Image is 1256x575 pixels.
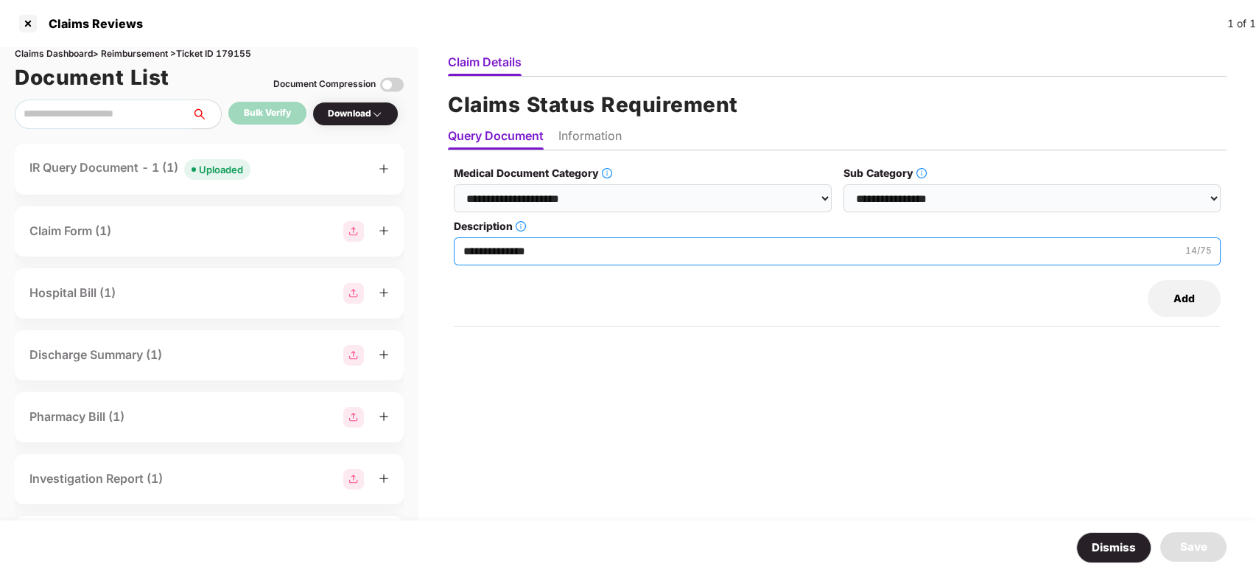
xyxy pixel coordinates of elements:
button: Dismiss [1076,532,1151,563]
button: search [191,100,222,129]
span: plus [379,411,389,422]
img: svg+xml;base64,PHN2ZyBpZD0iR3JvdXBfMjg4MTMiIGRhdGEtbmFtZT0iR3JvdXAgMjg4MTMiIHhtbG5zPSJodHRwOi8vd3... [343,469,364,489]
span: info-circle [916,168,927,178]
span: plus [379,164,389,174]
img: svg+xml;base64,PHN2ZyBpZD0iR3JvdXBfMjg4MTMiIGRhdGEtbmFtZT0iR3JvdXAgMjg4MTMiIHhtbG5zPSJodHRwOi8vd3... [343,345,364,366]
span: info-circle [516,221,526,231]
div: Discharge Summary (1) [29,346,162,364]
img: svg+xml;base64,PHN2ZyBpZD0iRHJvcGRvd24tMzJ4MzIiIHhtbG5zPSJodHRwOi8vd3d3LnczLm9yZy8yMDAwL3N2ZyIgd2... [371,108,383,120]
div: Investigation Report (1) [29,470,163,488]
h1: Document List [15,61,169,94]
div: Hospital Bill (1) [29,284,116,302]
div: Claims Reviews [40,16,143,31]
li: Claim Details [448,55,522,76]
div: Save [1180,538,1207,556]
span: plus [379,473,389,484]
div: 1 of 1 [1227,15,1256,32]
span: plus [379,287,389,298]
li: Query Document [448,128,544,150]
div: Pharmacy Bill (1) [29,408,124,426]
div: IR Query Document - 1 (1) [29,158,250,180]
div: Claims Dashboard > Reimbursement > Ticket ID 179155 [15,47,404,61]
div: Claim Form (1) [29,222,111,240]
span: info-circle [602,168,612,178]
img: svg+xml;base64,PHN2ZyBpZD0iVG9nZ2xlLTMyeDMyIiB4bWxucz0iaHR0cDovL3d3dy53My5vcmcvMjAwMC9zdmciIHdpZH... [380,73,404,97]
img: svg+xml;base64,PHN2ZyBpZD0iR3JvdXBfMjg4MTMiIGRhdGEtbmFtZT0iR3JvdXAgMjg4MTMiIHhtbG5zPSJodHRwOi8vd3... [343,407,364,428]
button: Add [1148,280,1221,317]
li: Information [558,128,622,150]
div: Bulk Verify [244,106,291,120]
div: Uploaded [199,162,243,177]
img: svg+xml;base64,PHN2ZyBpZD0iR3JvdXBfMjg4MTMiIGRhdGEtbmFtZT0iR3JvdXAgMjg4MTMiIHhtbG5zPSJodHRwOi8vd3... [343,283,364,304]
img: svg+xml;base64,PHN2ZyBpZD0iR3JvdXBfMjg4MTMiIGRhdGEtbmFtZT0iR3JvdXAgMjg4MTMiIHhtbG5zPSJodHRwOi8vd3... [343,221,364,242]
div: Document Compression [273,77,376,91]
label: Medical Document Category [454,165,832,181]
h1: Claims Status Requirement [448,88,1227,121]
label: Sub Category [843,165,1221,181]
span: plus [379,226,389,236]
span: plus [379,349,389,360]
span: search [191,108,221,120]
label: Description [454,218,1221,234]
div: Download [328,107,383,121]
